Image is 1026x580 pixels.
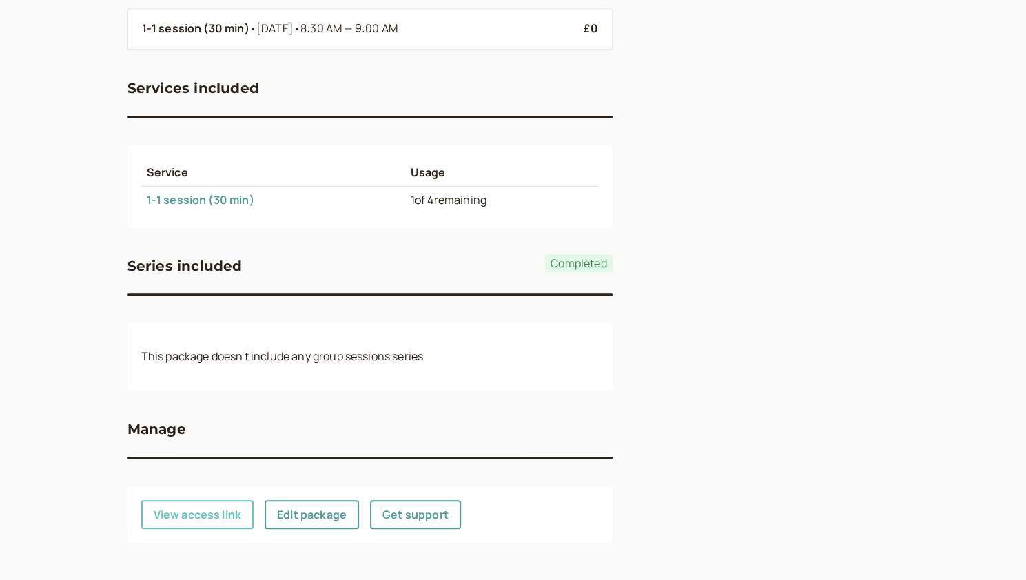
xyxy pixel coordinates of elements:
[300,21,398,36] span: 8:30 AM — 9:00 AM
[405,159,599,186] th: Usage
[127,418,186,440] h3: Manage
[265,500,359,529] a: Edit package
[141,159,405,186] th: Service
[141,348,599,366] p: This package doesn't include any group sessions series
[127,255,243,277] h3: Series included
[957,514,1026,580] iframe: Chat Widget
[142,20,573,38] a: 1-1 session (30 min)•[DATE]•8:30 AM — 9:00 AM
[294,21,300,36] span: •
[370,500,461,529] a: Get support
[141,500,254,529] button: View access link
[256,20,398,38] span: [DATE]
[545,254,612,272] span: Completed
[142,20,249,38] b: 1-1 session (30 min)
[127,77,259,99] h3: Services included
[405,187,599,214] td: 1 of 4 remaining
[249,20,256,38] span: •
[147,192,254,207] a: 1-1 session (30 min)
[584,21,597,36] b: £0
